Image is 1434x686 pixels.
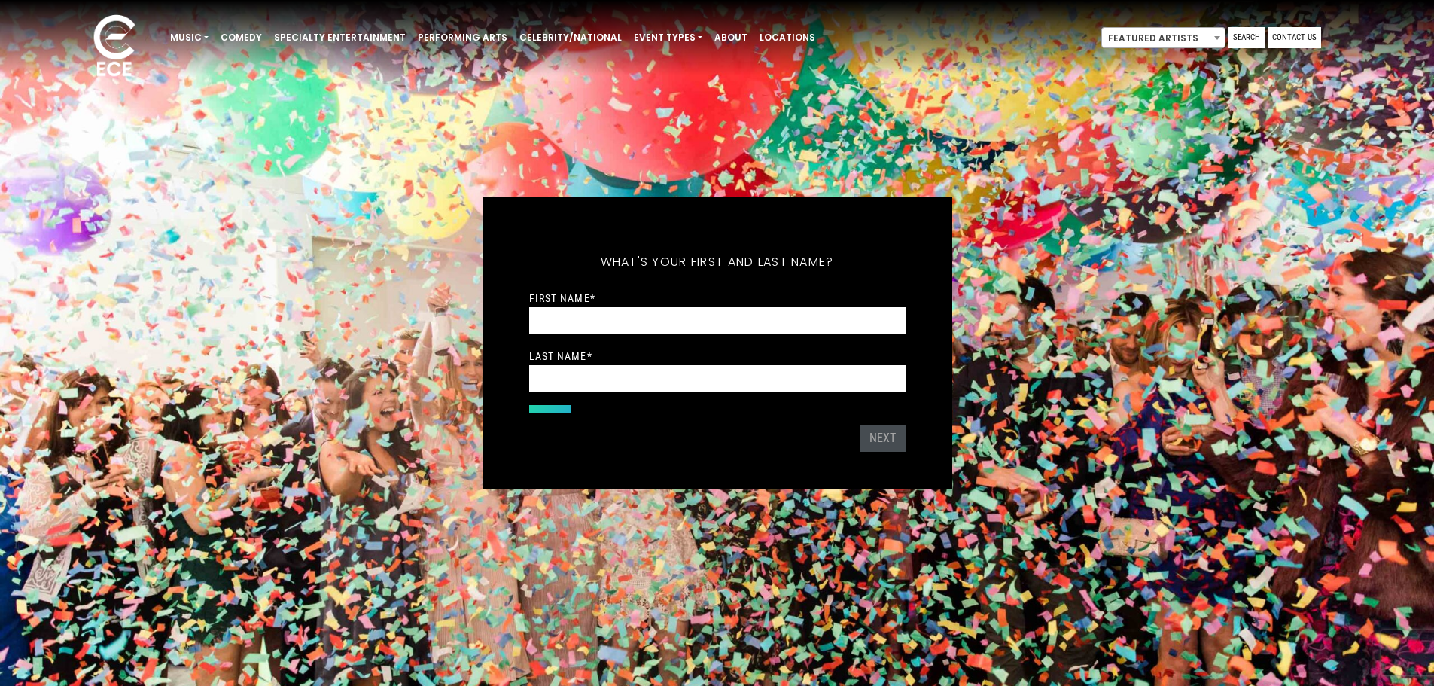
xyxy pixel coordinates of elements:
[1268,27,1321,48] a: Contact Us
[628,25,708,50] a: Event Types
[1102,28,1225,49] span: Featured Artists
[268,25,412,50] a: Specialty Entertainment
[529,349,592,363] label: Last Name
[754,25,821,50] a: Locations
[513,25,628,50] a: Celebrity/National
[708,25,754,50] a: About
[529,291,595,305] label: First Name
[164,25,215,50] a: Music
[215,25,268,50] a: Comedy
[529,235,906,289] h5: What's your first and last name?
[1228,27,1265,48] a: Search
[77,11,152,84] img: ece_new_logo_whitev2-1.png
[412,25,513,50] a: Performing Arts
[1101,27,1225,48] span: Featured Artists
